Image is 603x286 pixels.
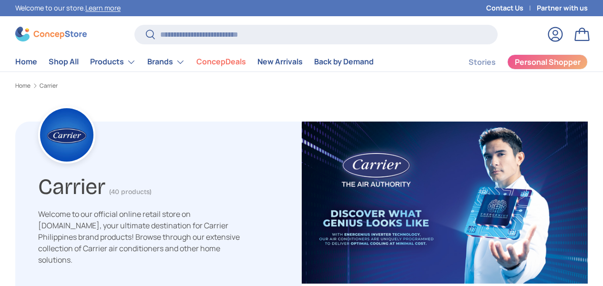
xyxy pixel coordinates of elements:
a: Home [15,52,37,71]
a: ConcepDeals [196,52,246,71]
img: carrier-banner-image-concepstore [302,122,588,283]
a: Learn more [85,3,121,12]
a: Home [15,83,31,89]
span: (40 products) [109,188,152,196]
a: New Arrivals [257,52,303,71]
summary: Products [84,52,142,71]
a: Partner with us [537,3,588,13]
a: Brands [147,52,185,71]
a: Personal Shopper [507,54,588,70]
img: ConcepStore [15,27,87,41]
nav: Breadcrumbs [15,82,588,90]
a: Shop All [49,52,79,71]
a: Stories [469,53,496,71]
nav: Primary [15,52,374,71]
a: Carrier [40,83,58,89]
h1: Carrier [38,170,105,200]
a: Contact Us [486,3,537,13]
summary: Brands [142,52,191,71]
p: Welcome to our official online retail store on [DOMAIN_NAME], your ultimate destination for Carri... [38,208,248,266]
a: Products [90,52,136,71]
a: Back by Demand [314,52,374,71]
span: Personal Shopper [515,58,581,66]
p: Welcome to our store. [15,3,121,13]
nav: Secondary [446,52,588,71]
